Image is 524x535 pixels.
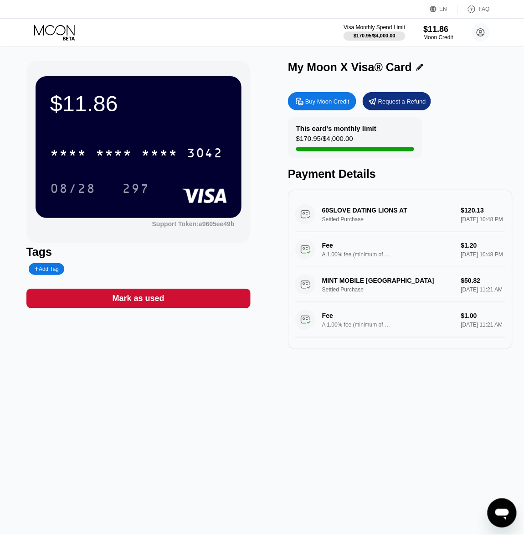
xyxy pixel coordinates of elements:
[43,177,103,200] div: 08/28
[458,5,490,14] div: FAQ
[122,182,149,197] div: 297
[296,125,376,132] div: This card’s monthly limit
[461,251,505,258] div: [DATE] 10:48 PM
[115,177,156,200] div: 297
[424,34,453,41] div: Moon Credit
[288,92,356,110] div: Buy Moon Credit
[354,33,396,38] div: $170.95 / $4,000.00
[322,312,386,319] div: Fee
[152,220,235,228] div: Support Token:a9605ee49b
[424,25,453,34] div: $11.86
[363,92,431,110] div: Request a Refund
[34,266,59,272] div: Add Tag
[479,6,490,12] div: FAQ
[461,242,505,249] div: $1.20
[430,5,458,14] div: EN
[296,135,353,147] div: $170.95 / $4,000.00
[488,499,517,528] iframe: Button to launch messaging window
[288,167,513,181] div: Payment Details
[152,220,235,228] div: Support Token: a9605ee49b
[295,232,505,267] div: FeeA 1.00% fee (minimum of $1.00) is charged on all transactions$1.20[DATE] 10:48 PM
[461,322,505,328] div: [DATE] 11:21 AM
[288,61,412,74] div: My Moon X Visa® Card
[378,98,426,105] div: Request a Refund
[50,91,227,116] div: $11.86
[344,24,405,31] div: Visa Monthly Spend Limit
[187,147,223,161] div: 3042
[29,263,64,275] div: Add Tag
[26,289,251,308] div: Mark as used
[50,182,96,197] div: 08/28
[305,98,349,105] div: Buy Moon Credit
[26,245,251,259] div: Tags
[322,322,390,328] div: A 1.00% fee (minimum of $1.00) is charged on all transactions
[113,293,164,304] div: Mark as used
[295,302,505,338] div: FeeA 1.00% fee (minimum of $1.00) is charged on all transactions$1.00[DATE] 11:21 AM
[440,6,447,12] div: EN
[322,251,390,258] div: A 1.00% fee (minimum of $1.00) is charged on all transactions
[424,25,453,41] div: $11.86Moon Credit
[344,24,405,41] div: Visa Monthly Spend Limit$170.95/$4,000.00
[461,312,505,319] div: $1.00
[322,242,386,249] div: Fee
